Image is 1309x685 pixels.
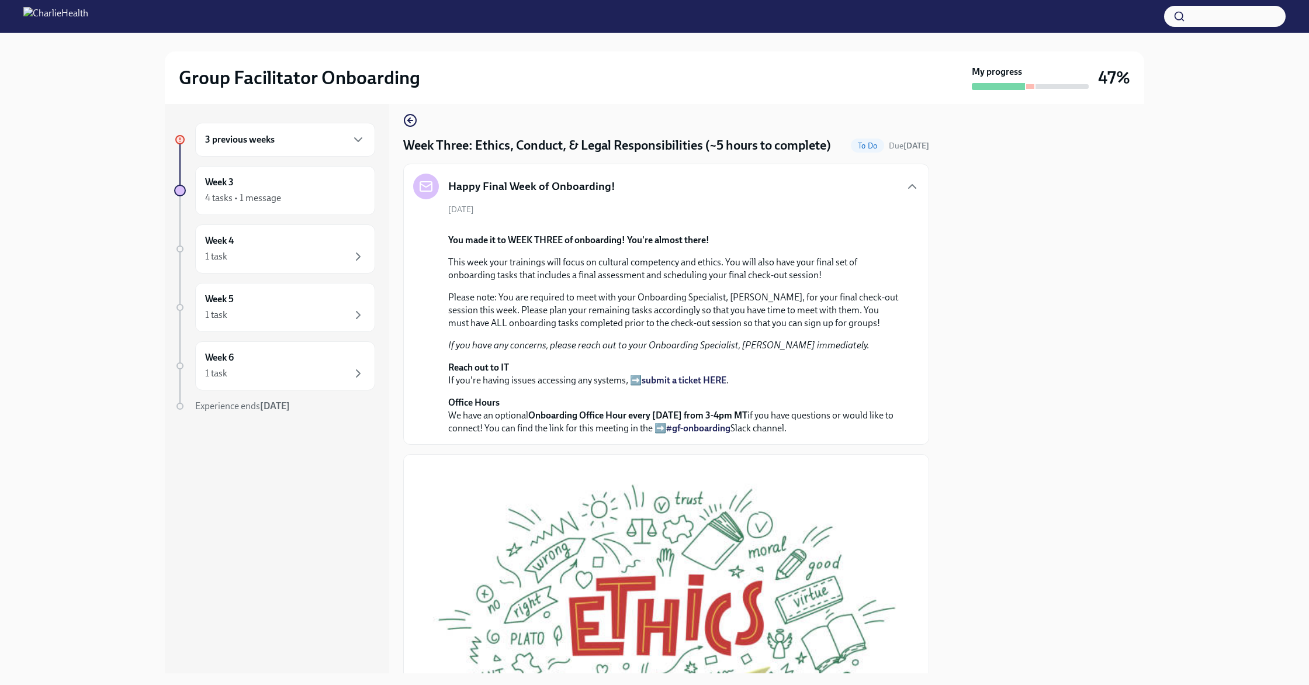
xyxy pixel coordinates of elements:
[205,309,227,321] div: 1 task
[642,375,726,386] a: submit a ticket HERE
[260,400,290,411] strong: [DATE]
[448,362,509,373] strong: Reach out to IT
[205,234,234,247] h6: Week 4
[174,166,375,215] a: Week 34 tasks • 1 message
[851,141,884,150] span: To Do
[889,140,929,151] span: October 6th, 2025 10:00
[195,123,375,157] div: 3 previous weeks
[205,176,234,189] h6: Week 3
[448,179,615,194] h5: Happy Final Week of Onboarding!
[448,204,474,215] span: [DATE]
[448,397,500,408] strong: Office Hours
[174,283,375,332] a: Week 51 task
[403,137,831,154] h4: Week Three: Ethics, Conduct, & Legal Responsibilities (~5 hours to complete)
[448,340,870,351] em: If you have any concerns, please reach out to your Onboarding Specialist, [PERSON_NAME] immediately.
[448,256,901,282] p: This week your trainings will focus on cultural competency and ethics. You will also have your fi...
[448,291,901,330] p: Please note: You are required to meet with your Onboarding Specialist, [PERSON_NAME], for your fi...
[205,351,234,364] h6: Week 6
[205,293,234,306] h6: Week 5
[528,410,747,421] strong: Onboarding Office Hour every [DATE] from 3-4pm MT
[174,341,375,390] a: Week 61 task
[205,192,281,205] div: 4 tasks • 1 message
[666,423,730,434] a: #gf-onboarding
[205,133,275,146] h6: 3 previous weeks
[174,224,375,274] a: Week 41 task
[889,141,929,151] span: Due
[972,65,1022,78] strong: My progress
[205,367,227,380] div: 1 task
[205,250,227,263] div: 1 task
[448,396,901,435] p: We have an optional if you have questions or would like to connect! You can find the link for thi...
[23,7,88,26] img: CharlieHealth
[903,141,929,151] strong: [DATE]
[448,361,901,387] p: If you're having issues accessing any systems, ➡️ .
[195,400,290,411] span: Experience ends
[448,234,709,245] strong: You made it to WEEK THREE of onboarding! You're almost there!
[179,66,420,89] h2: Group Facilitator Onboarding
[1098,67,1130,88] h3: 47%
